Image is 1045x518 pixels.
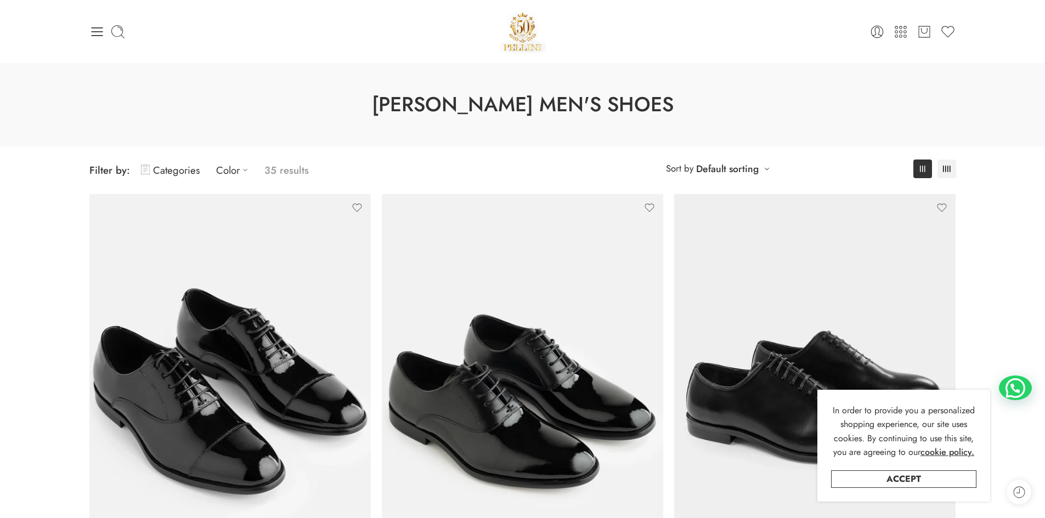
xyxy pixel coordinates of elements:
a: Categories [141,157,200,183]
a: Wishlist [940,24,956,39]
span: In order to provide you a personalized shopping experience, our site uses cookies. By continuing ... [833,404,975,459]
a: Accept [831,470,976,488]
a: Color [216,157,253,183]
h1: [PERSON_NAME] Men's Shoes [27,90,1018,119]
img: Pellini [499,8,546,55]
a: Cart [917,24,932,39]
a: Pellini - [499,8,546,55]
p: 35 results [264,157,309,183]
a: cookie policy. [920,445,974,459]
a: Login / Register [869,24,885,39]
a: Default sorting [696,161,759,177]
span: Sort by [666,160,693,178]
span: Filter by: [89,163,130,178]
